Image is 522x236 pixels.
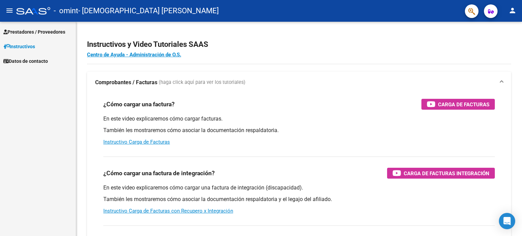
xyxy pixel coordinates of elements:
[499,213,515,229] div: Open Intercom Messenger
[5,6,14,15] mat-icon: menu
[103,99,175,109] h3: ¿Cómo cargar una factura?
[95,79,157,86] strong: Comprobantes / Facturas
[404,169,489,178] span: Carga de Facturas Integración
[103,208,233,214] a: Instructivo Carga de Facturas con Recupero x Integración
[87,38,511,51] h2: Instructivos y Video Tutoriales SAAS
[103,184,495,192] p: En este video explicaremos cómo cargar una factura de integración (discapacidad).
[103,115,495,123] p: En este video explicaremos cómo cargar facturas.
[54,3,78,18] span: - omint
[103,196,495,203] p: También les mostraremos cómo asociar la documentación respaldatoria y el legajo del afiliado.
[78,3,219,18] span: - [DEMOGRAPHIC_DATA] [PERSON_NAME]
[159,79,245,86] span: (haga click aquí para ver los tutoriales)
[421,99,495,110] button: Carga de Facturas
[87,52,181,58] a: Centro de Ayuda - Administración de O.S.
[3,28,65,36] span: Prestadores / Proveedores
[3,43,35,50] span: Instructivos
[387,168,495,179] button: Carga de Facturas Integración
[3,57,48,65] span: Datos de contacto
[103,168,215,178] h3: ¿Cómo cargar una factura de integración?
[103,139,170,145] a: Instructivo Carga de Facturas
[438,100,489,109] span: Carga de Facturas
[87,72,511,93] mat-expansion-panel-header: Comprobantes / Facturas (haga click aquí para ver los tutoriales)
[103,127,495,134] p: También les mostraremos cómo asociar la documentación respaldatoria.
[508,6,517,15] mat-icon: person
